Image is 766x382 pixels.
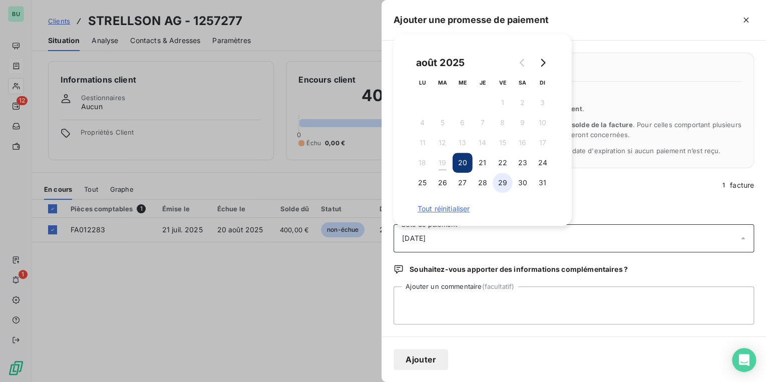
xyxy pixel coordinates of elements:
th: mercredi [453,73,473,93]
th: lundi [413,73,433,93]
button: 23 [513,153,533,173]
button: Go to next month [533,53,553,73]
th: samedi [513,73,533,93]
button: 29 [493,173,513,193]
button: 14 [473,133,493,153]
button: 9 [513,113,533,133]
button: 30 [513,173,533,193]
button: 25 [413,173,433,193]
button: 3 [533,93,553,113]
button: 1 [493,93,513,113]
th: mardi [433,73,453,93]
button: 11 [413,133,433,153]
span: l’ensemble du solde de la facture [525,121,633,129]
div: Open Intercom Messenger [732,348,756,372]
span: Tout réinitialiser [418,204,548,214]
button: 4 [413,113,433,133]
button: 8 [493,113,513,133]
button: 17 [533,133,553,153]
span: La promesse de paiement couvre . Pour celles comportant plusieurs échéances, seules les échéances... [418,121,741,139]
button: 12 [433,133,453,153]
button: 5 [433,113,453,133]
button: 7 [473,113,493,133]
button: 31 [533,173,553,193]
h5: Ajouter une promesse de paiement [394,13,549,27]
button: 21 [473,153,493,173]
button: 13 [453,133,473,153]
div: août 2025 [413,55,468,71]
button: 28 [473,173,493,193]
button: 22 [493,153,513,173]
button: 16 [513,133,533,153]
button: 26 [433,173,453,193]
span: Souhaitez-vous apporter des informations complémentaires ? [410,264,628,274]
button: 20 [453,153,473,173]
button: 10 [533,113,553,133]
th: jeudi [473,73,493,93]
button: Ajouter [394,349,448,370]
span: 1 [719,181,728,190]
span: facture [719,180,754,190]
button: Go to previous month [513,53,533,73]
button: 19 [433,153,453,173]
button: 18 [413,153,433,173]
button: 15 [493,133,513,153]
th: vendredi [493,73,513,93]
button: 27 [453,173,473,193]
th: dimanche [533,73,553,93]
button: 6 [453,113,473,133]
span: [DATE] [402,233,426,243]
button: 2 [513,93,533,113]
button: 24 [533,153,553,173]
